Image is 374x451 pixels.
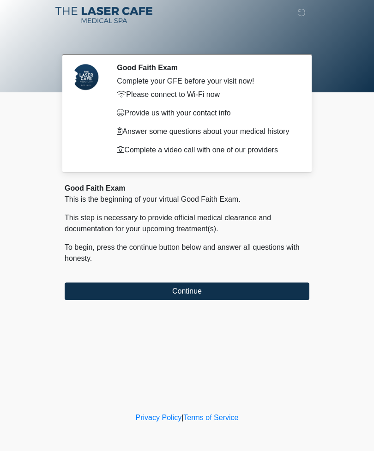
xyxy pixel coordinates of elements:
p: Provide us with your contact info [117,108,296,119]
div: Complete your GFE before your visit now! [117,76,296,87]
p: Complete a video call with one of our providers [117,144,296,156]
p: To begin, press the continue button below and answer all questions with honesty. [65,242,309,264]
a: | [181,414,183,421]
p: Answer some questions about your medical history [117,126,296,137]
img: Agent Avatar [72,63,99,91]
p: This is the beginning of your virtual Good Faith Exam. [65,194,309,205]
img: The Laser Cafe Logo [55,7,152,23]
div: Good Faith Exam [65,183,309,194]
p: This step is necessary to provide official medical clearance and documentation for your upcoming ... [65,212,309,235]
p: Please connect to Wi-Fi now [117,89,296,100]
h1: ‎ ‎ ‎ [58,33,316,50]
a: Terms of Service [183,414,238,421]
h2: Good Faith Exam [117,63,296,72]
a: Privacy Policy [136,414,182,421]
button: Continue [65,283,309,300]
